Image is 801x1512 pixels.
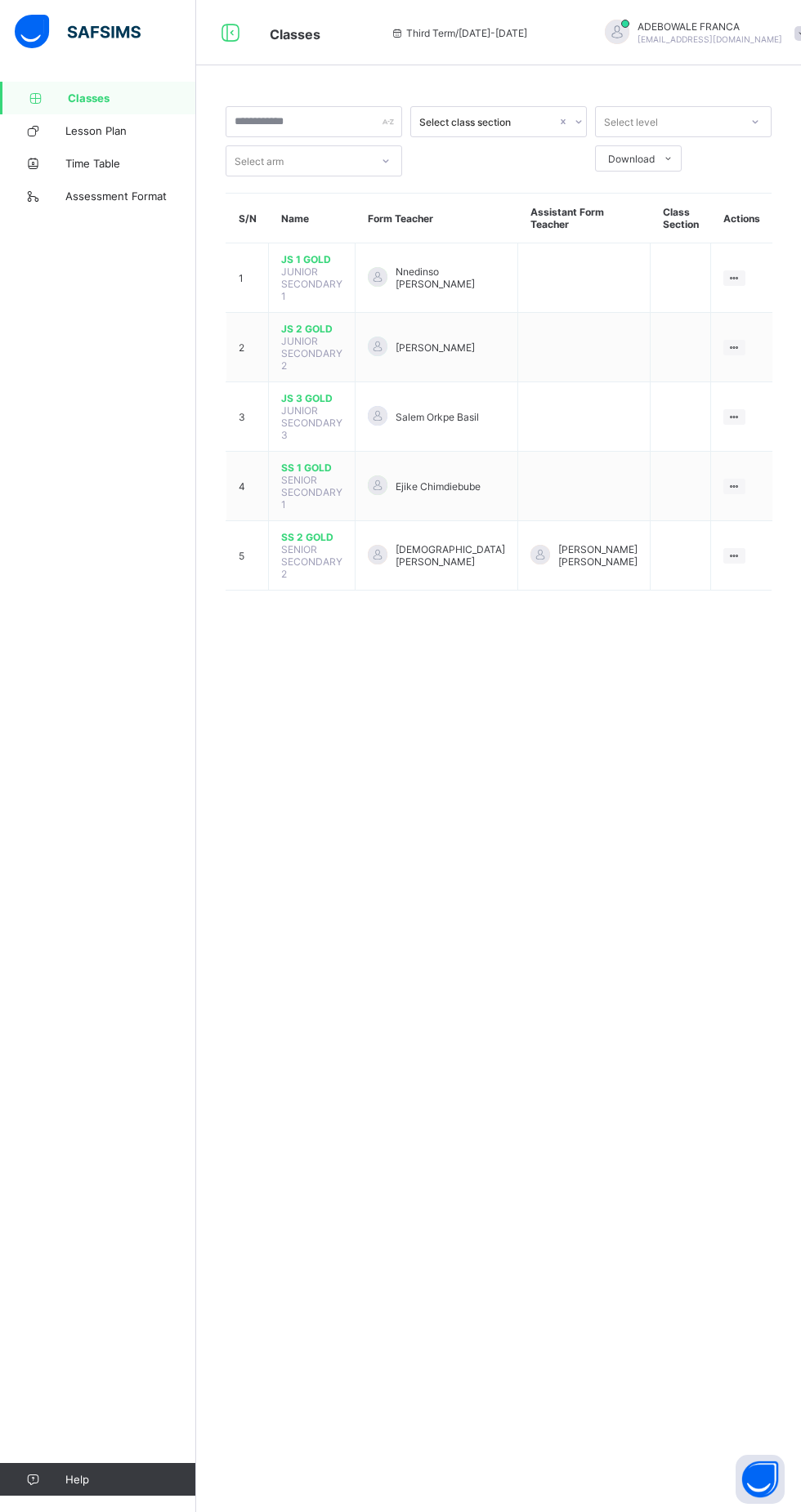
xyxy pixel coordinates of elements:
span: Help [65,1473,195,1486]
th: S/N [226,194,269,243]
span: Salem Orkpe Basil [396,411,479,423]
span: SENIOR SECONDARY 2 [281,543,342,580]
span: JS 2 GOLD [281,323,342,335]
span: JUNIOR SECONDARY 2 [281,335,342,372]
button: Open asap [736,1455,785,1504]
span: [PERSON_NAME] [PERSON_NAME] [558,543,638,568]
div: Select arm [235,145,284,176]
td: 3 [226,382,269,452]
div: Select class section [419,116,557,128]
th: Class Section [651,194,711,243]
td: 5 [226,521,269,591]
span: ADEBOWALE FRANCA [638,20,782,33]
span: [EMAIL_ADDRESS][DOMAIN_NAME] [638,34,782,44]
td: 1 [226,243,269,313]
th: Name [269,194,356,243]
span: Assessment Format [65,190,196,203]
span: [DEMOGRAPHIC_DATA][PERSON_NAME] [396,543,505,568]
span: Download [608,153,655,165]
span: Classes [68,91,196,105]
div: Select level [604,106,658,137]
span: JUNIOR SECONDARY 3 [281,404,342,441]
img: safsims [15,15,141,49]
span: SS 2 GOLD [281,531,342,543]
td: 2 [226,313,269,382]
span: JS 3 GOLD [281,392,342,404]
td: 4 [226,452,269,521]
span: SS 1 GOLD [281,462,342,474]
th: Actions [711,194,772,243]
span: session/term information [390,27,527,39]
span: JUNIOR SECONDARY 1 [281,265,342,302]
span: [PERSON_NAME] [396,341,475,354]
span: Lesson Plan [65,124,196,137]
span: Classes [270,26,320,42]
th: Assistant Form Teacher [518,194,651,243]
th: Form Teacher [356,194,518,243]
span: SENIOR SECONDARY 1 [281,474,342,511]
span: Ejike Chimdiebube [396,480,481,493]
span: Nnedinso [PERSON_NAME] [396,265,505,290]
span: JS 1 GOLD [281,253,342,265]
span: Time Table [65,157,196,170]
